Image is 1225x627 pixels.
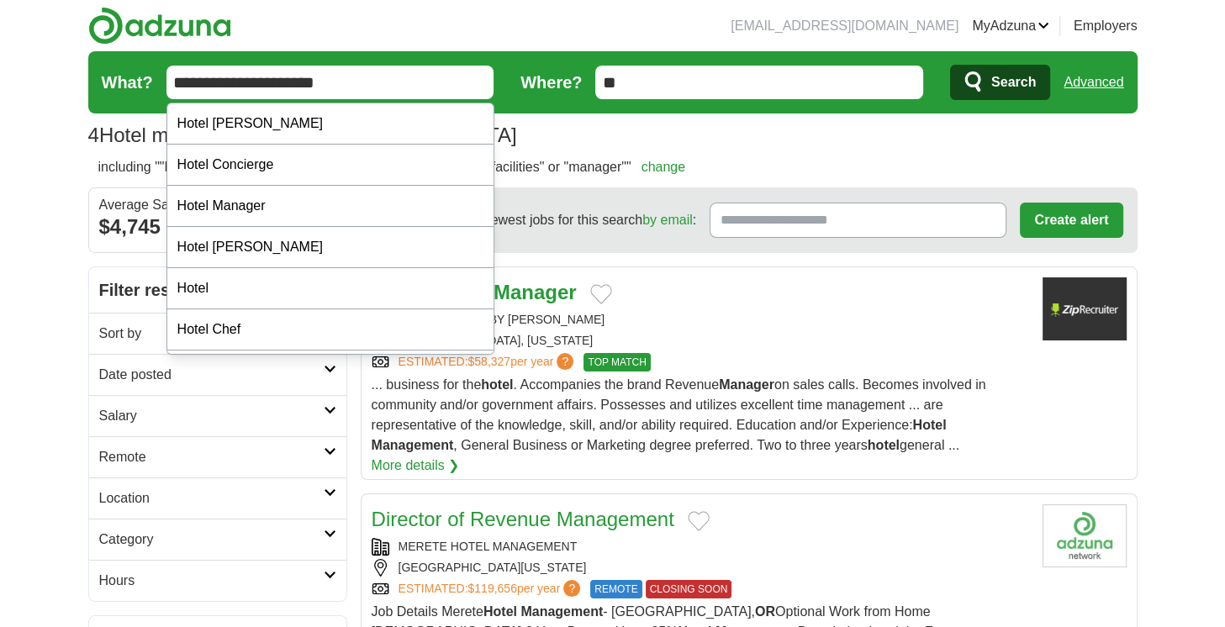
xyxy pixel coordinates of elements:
strong: Hotel [483,604,517,619]
div: [GEOGRAPHIC_DATA][US_STATE] [372,559,1029,577]
span: $58,327 [467,355,510,368]
a: Director of Revenue Management [372,508,674,530]
div: Hotel Concierge [167,145,494,186]
div: Hotel Cleaner [167,350,494,392]
div: [GEOGRAPHIC_DATA], [US_STATE] [372,332,1029,350]
strong: Management [372,438,454,452]
span: Search [991,66,1036,99]
div: Hotel [PERSON_NAME] [167,227,494,268]
a: by email [642,213,693,227]
h2: Sort by [99,324,324,344]
h2: Filter results [89,267,346,313]
strong: Hotel [912,418,946,432]
a: Location [89,477,346,519]
div: Average Salary [99,198,336,212]
a: Category [89,519,346,560]
span: REMOTE [590,580,642,598]
a: Employers [1074,16,1138,36]
h2: Category [99,530,324,550]
a: More details ❯ [372,456,460,476]
span: ? [563,580,580,597]
div: $4,745 [99,212,336,242]
button: Create alert [1020,203,1122,238]
span: TOP MATCH [583,353,650,371]
div: MERETE HOTEL MANAGEMENT [372,538,1029,556]
span: ? [557,353,573,370]
a: MyAdzuna [972,16,1049,36]
strong: Management [520,604,603,619]
a: Salary [89,395,346,436]
button: Search [950,65,1050,100]
strong: Manager [494,281,577,303]
span: 4 [88,120,99,150]
span: $119,656 [467,582,516,595]
li: [EMAIL_ADDRESS][DOMAIN_NAME] [731,16,958,36]
a: Hours [89,560,346,601]
strong: hotel [481,377,513,392]
a: Remote [89,436,346,477]
img: Adzuna logo [88,7,231,45]
h2: Hours [99,571,324,591]
h2: including ""Hotel" or "manager"" or ""hotel" or "management"" or ""facilities" or "manager"" [98,157,686,177]
span: CLOSING SOON [646,580,732,598]
span: Receive the newest jobs for this search : [409,210,696,230]
button: Add to favorite jobs [688,511,710,531]
h2: Date posted [99,365,324,385]
img: Company logo [1043,504,1127,567]
a: ESTIMATED:$119,656per year? [399,580,584,598]
label: Where? [520,70,582,95]
div: Hotel [PERSON_NAME] [167,103,494,145]
h2: Salary [99,406,324,426]
label: What? [102,70,153,95]
h2: Location [99,488,324,508]
button: Add to favorite jobs [590,284,612,304]
h1: Hotel manager Jobs in [GEOGRAPHIC_DATA] [88,124,517,146]
strong: hotel [868,438,900,452]
a: Date posted [89,354,346,395]
strong: OR [755,604,775,619]
a: Advanced [1064,66,1123,99]
strong: Manager [719,377,774,392]
div: Hotel [167,268,494,309]
img: Company logo [1043,277,1127,340]
div: HOME2 SUITES BY [PERSON_NAME] [372,311,1029,329]
div: Hotel Chef [167,309,494,350]
span: ... business for the . Accompanies the brand Revenue on sales calls. Becomes involved in communit... [372,377,986,452]
a: Sort by [89,313,346,354]
a: ESTIMATED:$58,327per year? [399,353,578,371]
h2: Remote [99,447,324,467]
div: Hotel Manager [167,186,494,227]
a: change [642,160,686,174]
